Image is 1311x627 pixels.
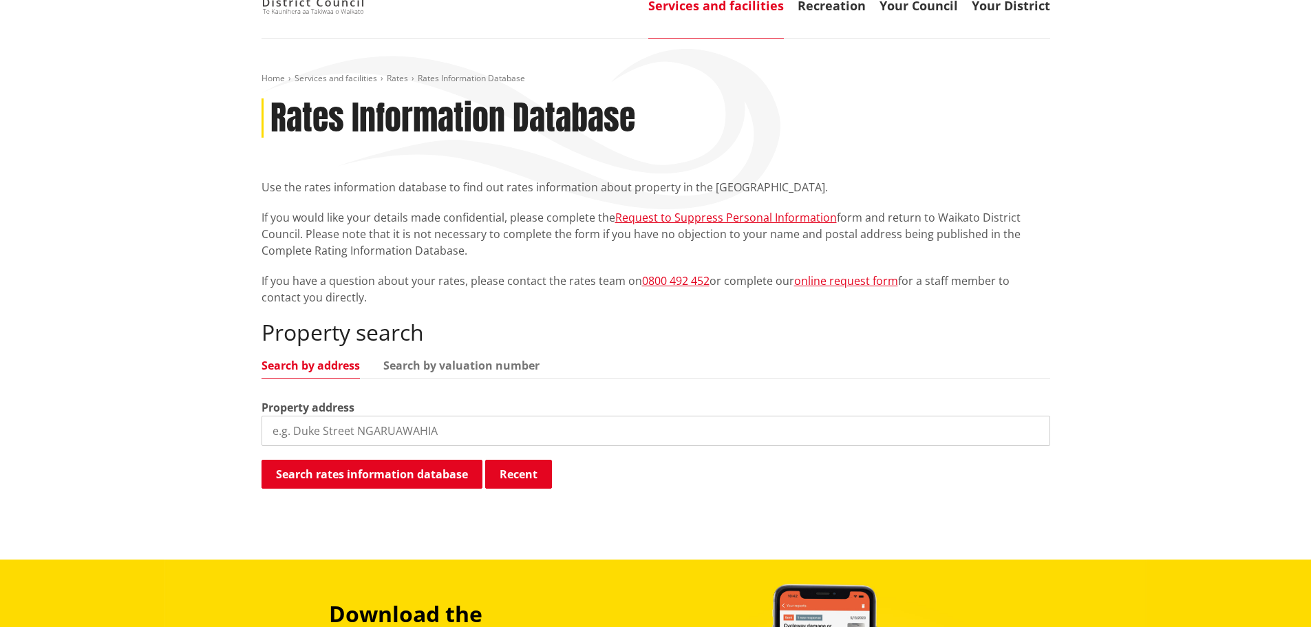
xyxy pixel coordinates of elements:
[262,273,1050,306] p: If you have a question about your rates, please contact the rates team on or complete our for a s...
[262,399,354,416] label: Property address
[270,98,635,138] h1: Rates Information Database
[262,73,1050,85] nav: breadcrumb
[615,210,837,225] a: Request to Suppress Personal Information
[485,460,552,489] button: Recent
[262,460,482,489] button: Search rates information database
[262,416,1050,446] input: e.g. Duke Street NGARUAWAHIA
[794,273,898,288] a: online request form
[295,72,377,84] a: Services and facilities
[642,273,710,288] a: 0800 492 452
[1248,569,1297,619] iframe: Messenger Launcher
[387,72,408,84] a: Rates
[383,360,540,371] a: Search by valuation number
[262,360,360,371] a: Search by address
[418,72,525,84] span: Rates Information Database
[262,72,285,84] a: Home
[262,319,1050,346] h2: Property search
[262,179,1050,195] p: Use the rates information database to find out rates information about property in the [GEOGRAPHI...
[262,209,1050,259] p: If you would like your details made confidential, please complete the form and return to Waikato ...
